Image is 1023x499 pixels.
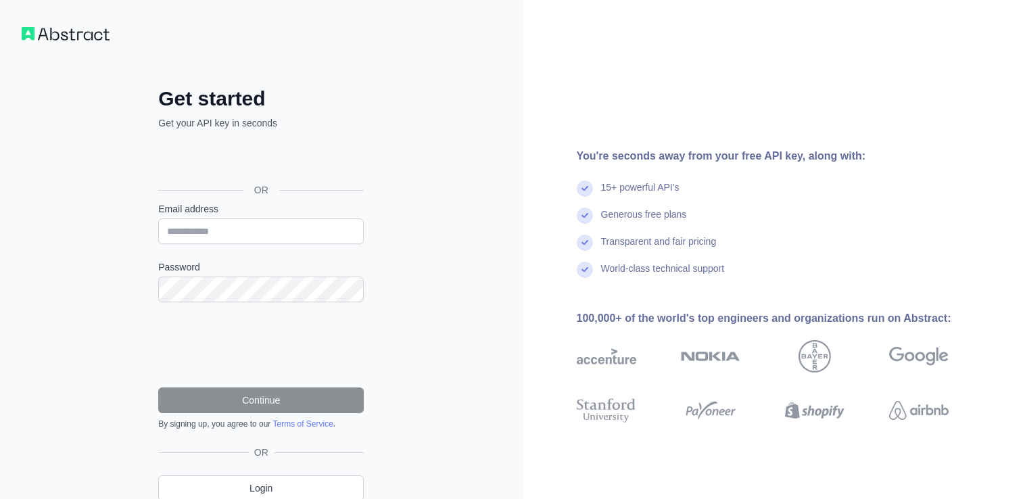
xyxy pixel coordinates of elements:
[158,116,364,130] p: Get your API key in seconds
[681,396,740,425] img: payoneer
[158,260,364,274] label: Password
[158,419,364,429] div: By signing up, you agree to our .
[601,262,725,289] div: World-class technical support
[601,208,687,235] div: Generous free plans
[243,183,279,197] span: OR
[889,340,949,373] img: google
[577,340,636,373] img: accenture
[151,145,368,174] iframe: Sign in with Google Button
[577,396,636,425] img: stanford university
[577,235,593,251] img: check mark
[158,387,364,413] button: Continue
[158,202,364,216] label: Email address
[601,235,717,262] div: Transparent and fair pricing
[799,340,831,373] img: bayer
[249,446,274,459] span: OR
[577,208,593,224] img: check mark
[577,148,992,164] div: You're seconds away from your free API key, along with:
[577,310,992,327] div: 100,000+ of the world's top engineers and organizations run on Abstract:
[889,396,949,425] img: airbnb
[158,87,364,111] h2: Get started
[272,419,333,429] a: Terms of Service
[158,318,364,371] iframe: reCAPTCHA
[785,396,844,425] img: shopify
[681,340,740,373] img: nokia
[577,181,593,197] img: check mark
[601,181,680,208] div: 15+ powerful API's
[22,27,110,41] img: Workflow
[577,262,593,278] img: check mark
